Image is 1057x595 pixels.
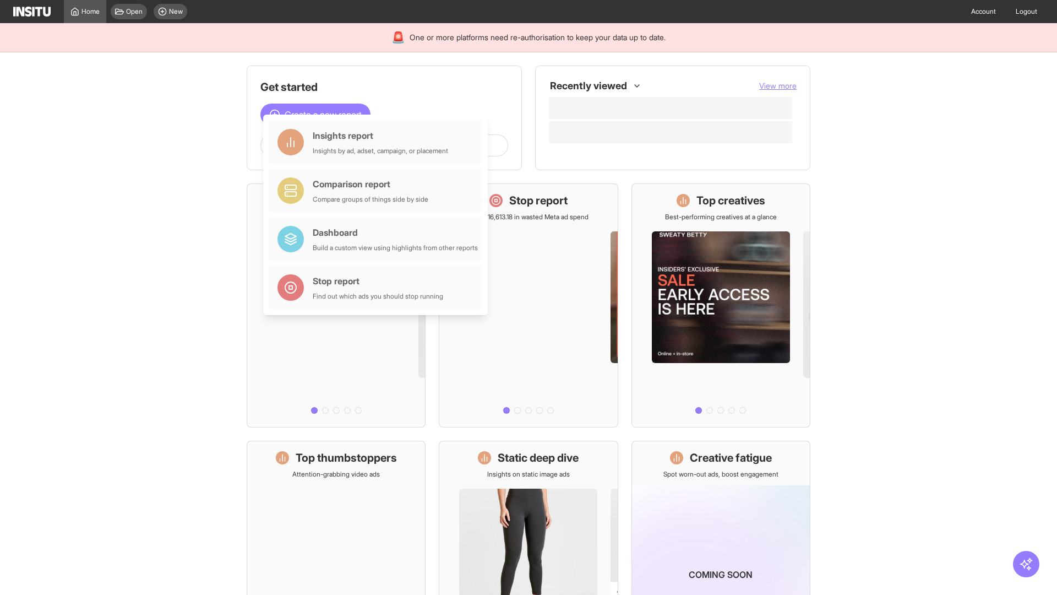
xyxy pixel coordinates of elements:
div: Build a custom view using highlights from other reports [313,244,478,252]
span: Home [81,7,100,16]
div: Stop report [313,274,443,288]
h1: Static deep dive [498,450,579,466]
h1: Top creatives [696,193,765,208]
div: Find out which ads you should stop running [313,292,443,301]
a: Stop reportSave £16,613.18 in wasted Meta ad spend [439,183,618,428]
p: Best-performing creatives at a glance [665,213,777,221]
button: Create a new report [260,104,371,126]
h1: Top thumbstoppers [296,450,397,466]
p: Save £16,613.18 in wasted Meta ad spend [468,213,589,221]
button: View more [759,80,797,91]
img: Logo [13,7,51,17]
a: Top creativesBest-performing creatives at a glance [631,183,810,428]
div: Dashboard [313,226,478,239]
p: Attention-grabbing video ads [292,470,380,479]
span: View more [759,81,797,90]
h1: Stop report [509,193,568,208]
span: Open [126,7,143,16]
div: 🚨 [391,30,405,45]
span: New [169,7,183,16]
span: One or more platforms need re-authorisation to keep your data up to date. [410,32,666,43]
div: Comparison report [313,177,428,191]
div: Compare groups of things side by side [313,195,428,204]
p: Insights on static image ads [487,470,570,479]
span: Create a new report [285,108,362,121]
a: What's live nowSee all active ads instantly [247,183,426,428]
div: Insights by ad, adset, campaign, or placement [313,147,448,155]
div: Insights report [313,129,448,142]
h1: Get started [260,79,508,95]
